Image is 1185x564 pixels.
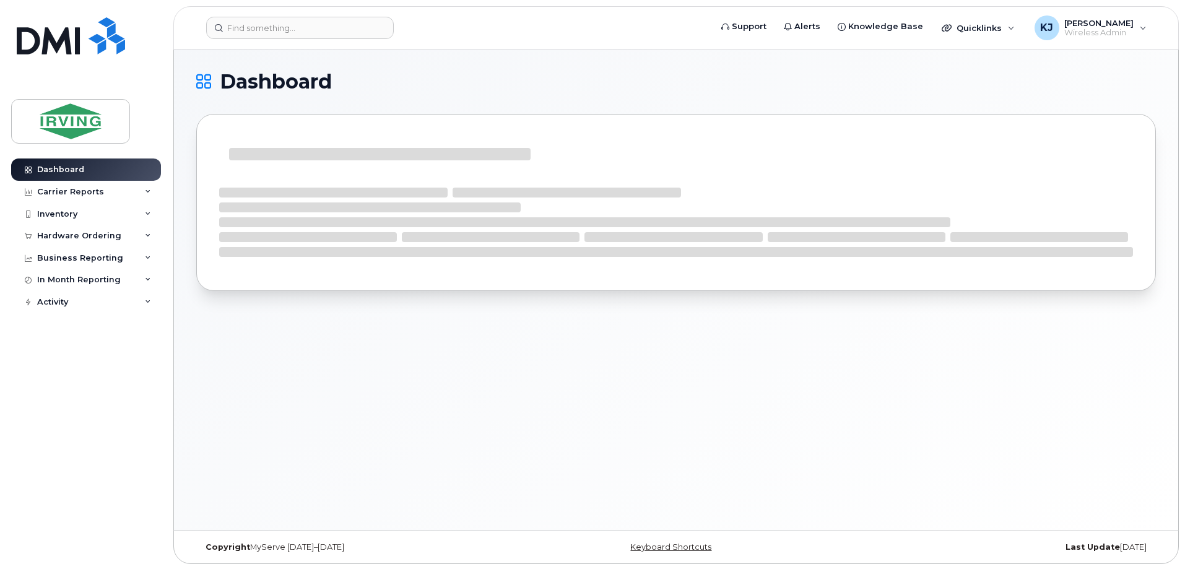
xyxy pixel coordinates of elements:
div: MyServe [DATE]–[DATE] [196,542,516,552]
strong: Copyright [206,542,250,552]
a: Keyboard Shortcuts [630,542,711,552]
div: [DATE] [836,542,1156,552]
strong: Last Update [1066,542,1120,552]
span: Dashboard [220,72,332,91]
